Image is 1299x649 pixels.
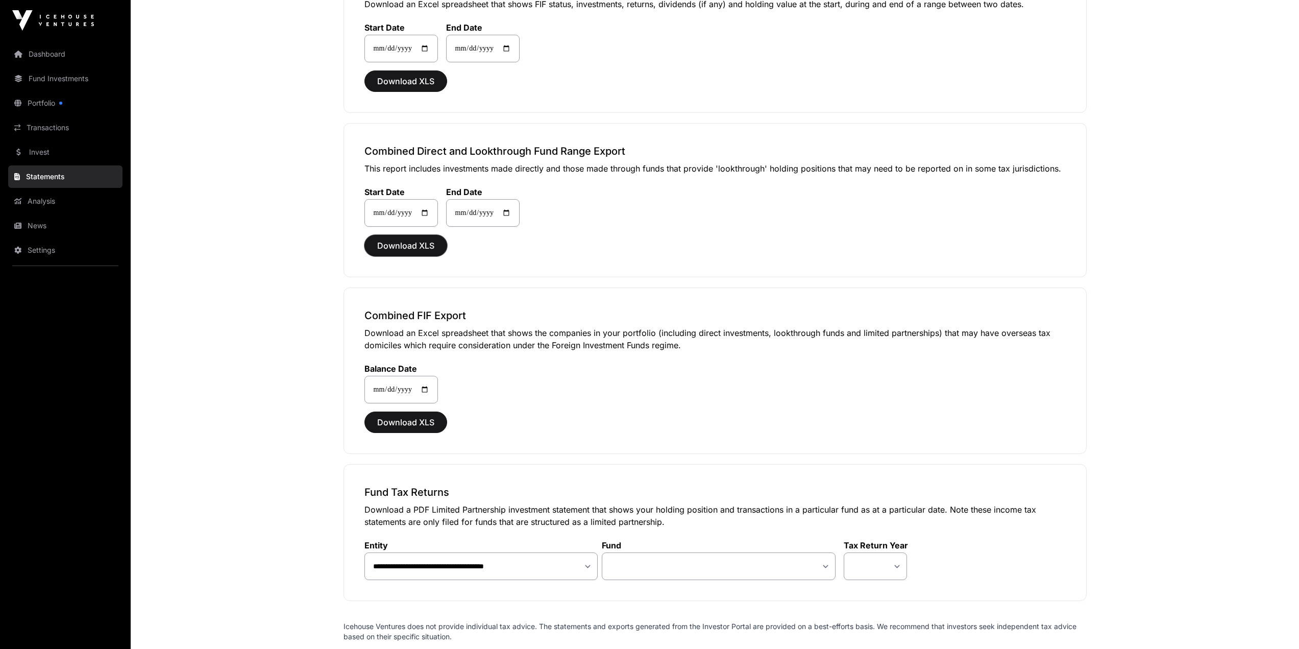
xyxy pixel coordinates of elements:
button: Download XLS [364,412,447,433]
span: Download XLS [377,239,434,252]
img: Icehouse Ventures Logo [12,10,94,31]
a: Fund Investments [8,67,122,90]
a: Portfolio [8,92,122,114]
p: Download a PDF Limited Partnership investment statement that shows your holding position and tran... [364,503,1066,528]
label: End Date [446,187,520,197]
a: Settings [8,239,122,261]
label: Fund [602,540,836,550]
label: Balance Date [364,364,438,374]
button: Download XLS [364,70,447,92]
a: Analysis [8,190,122,212]
iframe: Chat Widget [1248,600,1299,649]
label: Entity [364,540,598,550]
h3: Combined FIF Export [364,308,1066,323]
a: News [8,214,122,237]
a: Invest [8,141,122,163]
h3: Combined Direct and Lookthrough Fund Range Export [364,144,1066,158]
a: Dashboard [8,43,122,65]
p: Download an Excel spreadsheet that shows the companies in your portfolio (including direct invest... [364,327,1066,351]
label: Start Date [364,187,438,197]
span: Download XLS [377,75,434,87]
a: Statements [8,165,122,188]
p: This report includes investments made directly and those made through funds that provide 'lookthr... [364,162,1066,175]
a: Transactions [8,116,122,139]
label: Tax Return Year [844,540,908,550]
p: Icehouse Ventures does not provide individual tax advice. The statements and exports generated fr... [344,621,1087,642]
h3: Fund Tax Returns [364,485,1066,499]
label: Start Date [364,22,438,33]
label: End Date [446,22,520,33]
span: Download XLS [377,416,434,428]
button: Download XLS [364,235,447,256]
